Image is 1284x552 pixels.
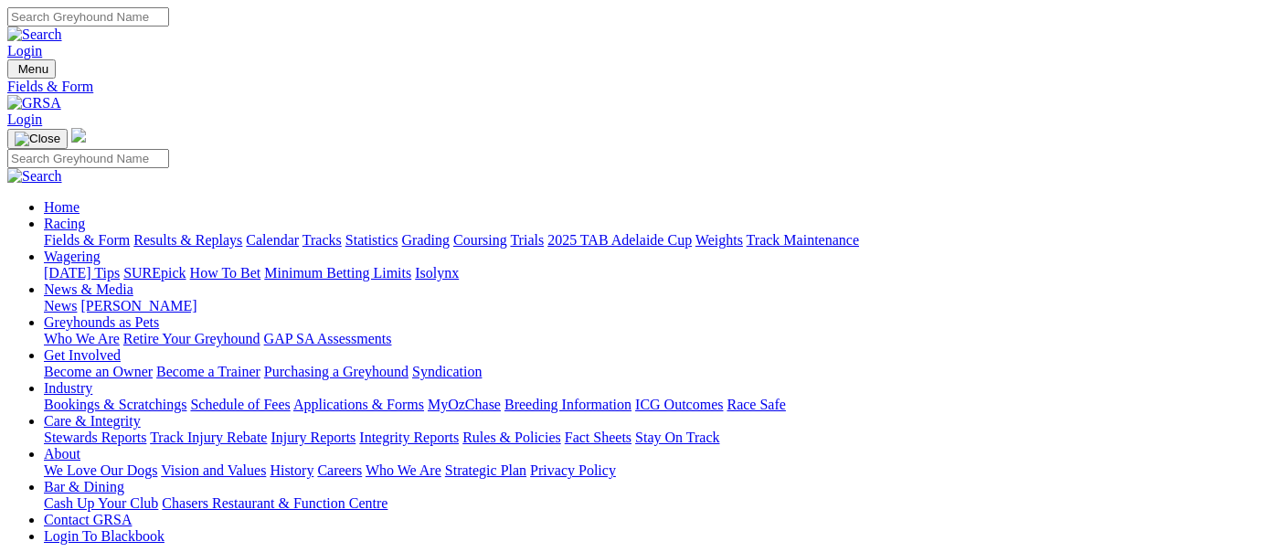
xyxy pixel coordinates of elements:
a: Results & Replays [133,232,242,248]
a: Login [7,111,42,127]
div: News & Media [44,298,1277,314]
a: News [44,298,77,313]
a: Who We Are [366,462,441,478]
a: Vision and Values [161,462,266,478]
a: Bookings & Scratchings [44,397,186,412]
img: GRSA [7,95,61,111]
div: Care & Integrity [44,430,1277,446]
a: Schedule of Fees [190,397,290,412]
a: Stewards Reports [44,430,146,445]
div: Bar & Dining [44,495,1277,512]
a: Greyhounds as Pets [44,314,159,330]
a: Trials [510,232,544,248]
button: Toggle navigation [7,59,56,79]
a: Fields & Form [7,79,1277,95]
a: Minimum Betting Limits [264,265,411,281]
a: Stay On Track [635,430,719,445]
div: Racing [44,232,1277,249]
a: Careers [317,462,362,478]
a: Tracks [302,232,342,248]
a: SUREpick [123,265,186,281]
a: Home [44,199,80,215]
a: Statistics [345,232,398,248]
a: Bar & Dining [44,479,124,494]
a: Syndication [412,364,482,379]
a: Get Involved [44,347,121,363]
a: Breeding Information [504,397,631,412]
a: ICG Outcomes [635,397,723,412]
a: Integrity Reports [359,430,459,445]
a: Who We Are [44,331,120,346]
a: Wagering [44,249,101,264]
a: Strategic Plan [445,462,526,478]
a: Track Maintenance [747,232,859,248]
a: Industry [44,380,92,396]
a: Privacy Policy [530,462,616,478]
a: Injury Reports [271,430,355,445]
img: Search [7,168,62,185]
a: Calendar [246,232,299,248]
a: Care & Integrity [44,413,141,429]
a: Contact GRSA [44,512,132,527]
a: We Love Our Dogs [44,462,157,478]
a: Fields & Form [44,232,130,248]
div: Get Involved [44,364,1277,380]
a: Cash Up Your Club [44,495,158,511]
a: [PERSON_NAME] [80,298,196,313]
a: Applications & Forms [293,397,424,412]
input: Search [7,7,169,27]
img: Close [15,132,60,146]
a: [DATE] Tips [44,265,120,281]
a: Coursing [453,232,507,248]
a: Become an Owner [44,364,153,379]
a: Chasers Restaurant & Function Centre [162,495,387,511]
a: Retire Your Greyhound [123,331,260,346]
a: News & Media [44,281,133,297]
a: Become a Trainer [156,364,260,379]
a: 2025 TAB Adelaide Cup [547,232,692,248]
div: Wagering [44,265,1277,281]
a: Login [7,43,42,58]
a: Track Injury Rebate [150,430,267,445]
a: History [270,462,313,478]
a: Racing [44,216,85,231]
span: Menu [18,62,48,76]
a: Fact Sheets [565,430,631,445]
a: Grading [402,232,450,248]
a: Login To Blackbook [44,528,164,544]
a: Weights [695,232,743,248]
input: Search [7,149,169,168]
img: logo-grsa-white.png [71,128,86,143]
img: Search [7,27,62,43]
div: Greyhounds as Pets [44,331,1277,347]
a: Race Safe [727,397,785,412]
div: About [44,462,1277,479]
a: Purchasing a Greyhound [264,364,409,379]
a: About [44,446,80,462]
a: Rules & Policies [462,430,561,445]
a: MyOzChase [428,397,501,412]
a: GAP SA Assessments [264,331,392,346]
div: Industry [44,397,1277,413]
button: Toggle navigation [7,129,68,149]
a: How To Bet [190,265,261,281]
a: Isolynx [415,265,459,281]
